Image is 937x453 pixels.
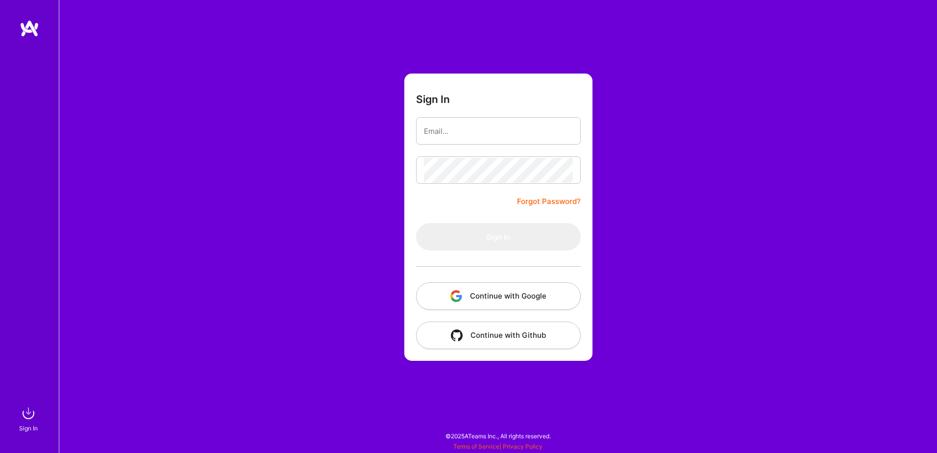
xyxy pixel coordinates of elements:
[416,223,581,251] button: Sign In
[453,443,542,450] span: |
[59,424,937,448] div: © 2025 ATeams Inc., All rights reserved.
[450,290,462,302] img: icon
[416,93,450,105] h3: Sign In
[19,423,38,433] div: Sign In
[416,322,581,349] button: Continue with Github
[424,119,573,144] input: Email...
[517,196,581,207] a: Forgot Password?
[20,20,39,37] img: logo
[416,282,581,310] button: Continue with Google
[453,443,499,450] a: Terms of Service
[503,443,542,450] a: Privacy Policy
[21,403,38,433] a: sign inSign In
[19,403,38,423] img: sign in
[451,329,463,341] img: icon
